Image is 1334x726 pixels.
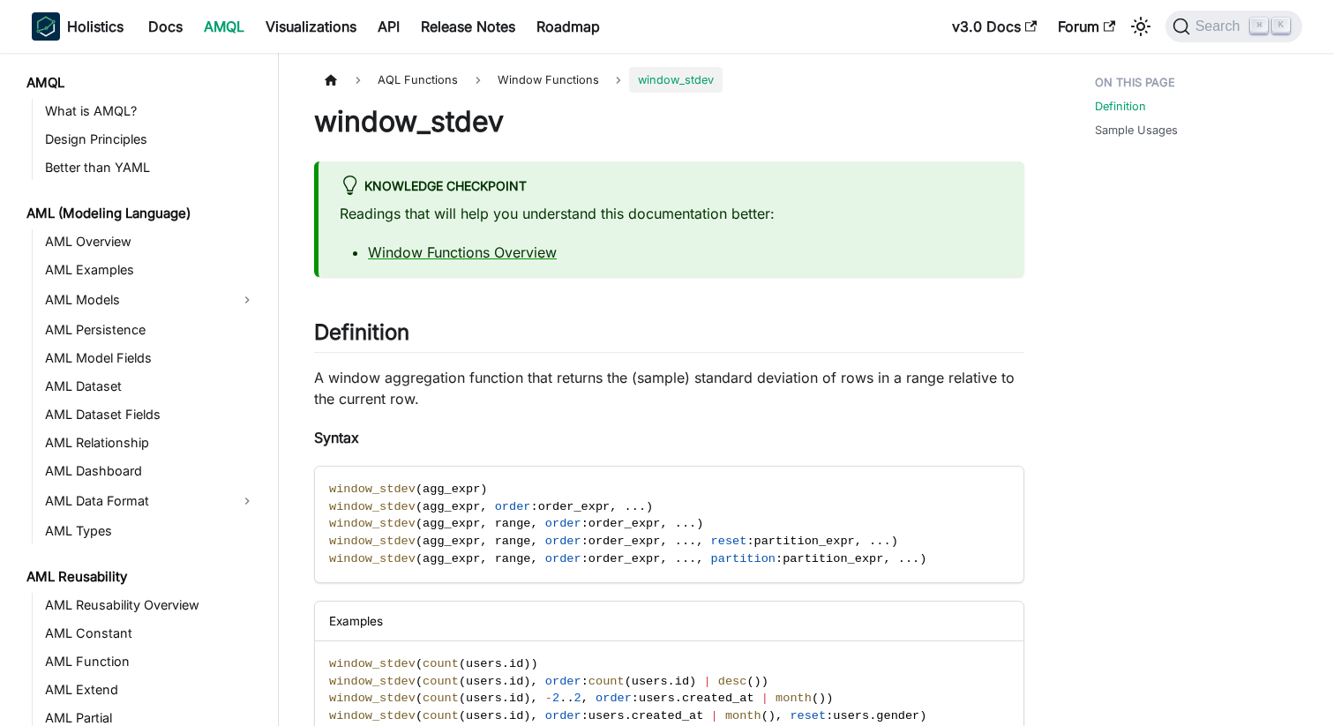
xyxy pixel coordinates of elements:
[14,53,279,726] nav: Docs sidebar
[530,535,537,548] span: ,
[368,243,557,261] a: Window Functions Overview
[776,552,783,565] span: :
[193,12,255,41] a: AMQL
[566,692,573,705] span: .
[466,692,502,705] span: users
[552,692,559,705] span: 2
[625,500,632,513] span: .
[21,565,263,589] a: AML Reusability
[416,675,423,688] span: (
[40,127,263,152] a: Design Principles
[711,709,718,722] span: |
[588,517,661,530] span: order_expr
[329,535,416,548] span: window_stdev
[231,487,263,515] button: Expand sidebar category 'AML Data Format'
[369,67,467,93] span: AQL Functions
[416,517,423,530] span: (
[1127,12,1155,41] button: Switch between dark and light mode (currently light mode)
[329,517,416,530] span: window_stdev
[526,12,611,41] a: Roadmap
[754,675,761,688] span: )
[891,535,898,548] span: )
[833,709,869,722] span: users
[410,12,526,41] a: Release Notes
[255,12,367,41] a: Visualizations
[876,535,883,548] span: .
[416,500,423,513] span: (
[530,500,537,513] span: :
[574,692,581,705] span: 2
[459,675,466,688] span: (
[21,71,263,95] a: AMQL
[776,692,812,705] span: month
[545,709,581,722] span: order
[581,535,588,548] span: :
[314,319,1024,353] h2: Definition
[495,517,531,530] span: range
[812,692,819,705] span: (
[459,709,466,722] span: (
[660,535,667,548] span: ,
[531,657,538,670] span: )
[898,552,905,565] span: .
[329,692,416,705] span: window_stdev
[761,692,768,705] span: |
[545,535,581,548] span: order
[660,517,667,530] span: ,
[416,552,423,565] span: (
[340,203,1003,224] p: Readings that will help you understand this documentation better:
[314,104,1024,139] h1: window_stdev
[905,552,912,565] span: .
[646,500,653,513] span: )
[329,657,416,670] span: window_stdev
[625,709,632,722] span: .
[531,675,538,688] span: ,
[819,692,826,705] span: )
[559,692,566,705] span: .
[588,535,661,548] span: order_expr
[883,535,890,548] span: .
[632,675,668,688] span: users
[696,517,703,530] span: )
[489,67,608,93] span: Window Functions
[40,286,231,314] a: AML Models
[869,709,876,722] span: .
[314,67,348,93] a: Home page
[696,552,703,565] span: ,
[466,709,502,722] span: users
[466,675,502,688] span: users
[40,621,263,646] a: AML Constant
[40,519,263,543] a: AML Types
[912,552,919,565] span: .
[315,602,1023,641] div: Examples
[32,12,124,41] a: HolisticsHolistics
[581,517,588,530] span: :
[40,99,263,123] a: What is AMQL?
[423,675,459,688] span: count
[530,517,537,530] span: ,
[588,675,625,688] span: count
[523,657,530,670] span: )
[941,12,1047,41] a: v3.0 Docs
[416,692,423,705] span: (
[329,709,416,722] span: window_stdev
[675,692,682,705] span: .
[367,12,410,41] a: API
[869,535,876,548] span: .
[502,657,509,670] span: .
[509,675,523,688] span: id
[502,692,509,705] span: .
[689,552,696,565] span: .
[711,552,776,565] span: partition
[480,517,487,530] span: ,
[531,709,538,722] span: ,
[329,675,416,688] span: window_stdev
[682,692,754,705] span: created_at
[495,500,531,513] span: order
[40,229,263,254] a: AML Overview
[329,552,416,565] span: window_stdev
[596,692,632,705] span: order
[696,535,703,548] span: ,
[314,429,359,446] strong: Syntax
[523,675,530,688] span: )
